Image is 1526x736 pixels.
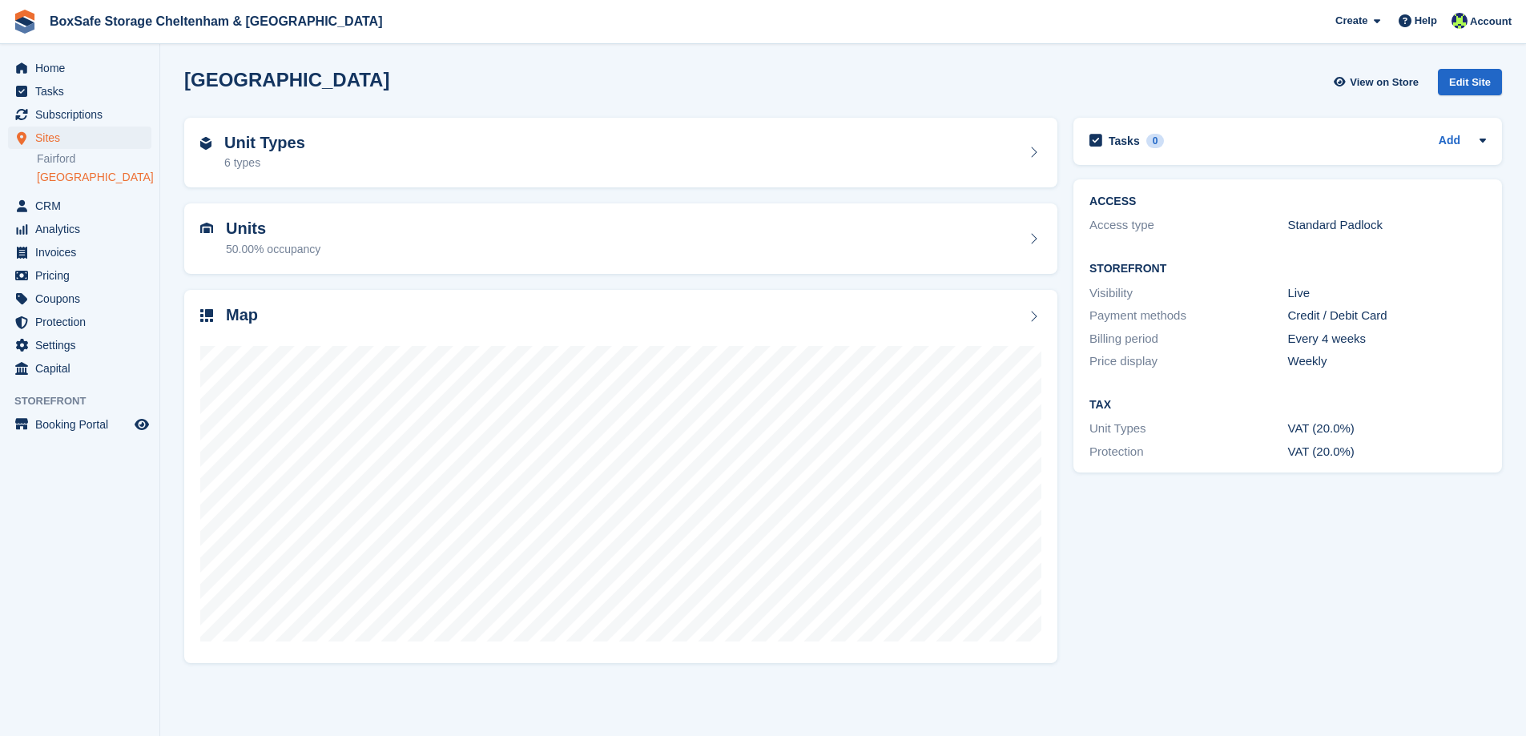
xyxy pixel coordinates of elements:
div: Price display [1089,352,1287,371]
a: menu [8,357,151,380]
a: menu [8,288,151,310]
img: Charlie Hammond [1452,13,1468,29]
a: menu [8,80,151,103]
a: Preview store [132,415,151,434]
span: Subscriptions [35,103,131,126]
div: Protection [1089,443,1287,461]
a: menu [8,413,151,436]
div: VAT (20.0%) [1288,420,1486,438]
h2: Tax [1089,399,1486,412]
a: Add [1439,132,1460,151]
div: 0 [1146,134,1165,148]
span: Storefront [14,393,159,409]
div: Edit Site [1438,69,1502,95]
span: Help [1415,13,1437,29]
div: Standard Padlock [1288,216,1486,235]
a: menu [8,103,151,126]
div: Live [1288,284,1486,303]
span: Sites [35,127,131,149]
span: Tasks [35,80,131,103]
div: Billing period [1089,330,1287,348]
h2: Units [226,219,320,238]
div: 50.00% occupancy [226,241,320,258]
span: Settings [35,334,131,356]
a: Map [184,290,1057,664]
a: menu [8,241,151,263]
a: menu [8,195,151,217]
div: VAT (20.0%) [1288,443,1486,461]
div: 6 types [224,155,305,171]
span: Coupons [35,288,131,310]
a: Unit Types 6 types [184,118,1057,188]
img: unit-type-icn-2b2737a686de81e16bb02015468b77c625bbabd49415b5ef34ead5e3b44a266d.svg [200,137,211,150]
a: Units 50.00% occupancy [184,203,1057,274]
div: Access type [1089,216,1287,235]
span: Create [1335,13,1367,29]
h2: Map [226,306,258,324]
div: Weekly [1288,352,1486,371]
span: View on Store [1350,74,1419,90]
span: Booking Portal [35,413,131,436]
span: Protection [35,311,131,333]
div: Every 4 weeks [1288,330,1486,348]
a: menu [8,57,151,79]
a: Edit Site [1438,69,1502,102]
a: menu [8,311,151,333]
h2: Unit Types [224,134,305,152]
a: [GEOGRAPHIC_DATA] [37,170,151,185]
div: Visibility [1089,284,1287,303]
a: Fairford [37,151,151,167]
img: map-icn-33ee37083ee616e46c38cad1a60f524a97daa1e2b2c8c0bc3eb3415660979fc1.svg [200,309,213,322]
span: Home [35,57,131,79]
span: CRM [35,195,131,217]
h2: Storefront [1089,263,1486,275]
div: Unit Types [1089,420,1287,438]
a: menu [8,264,151,287]
h2: ACCESS [1089,195,1486,208]
a: menu [8,334,151,356]
h2: [GEOGRAPHIC_DATA] [184,69,389,90]
span: Pricing [35,264,131,287]
span: Account [1470,14,1512,30]
a: menu [8,127,151,149]
a: View on Store [1331,69,1425,95]
h2: Tasks [1109,134,1140,148]
img: stora-icon-8386f47178a22dfd0bd8f6a31ec36ba5ce8667c1dd55bd0f319d3a0aa187defe.svg [13,10,37,34]
div: Credit / Debit Card [1288,307,1486,325]
span: Invoices [35,241,131,263]
img: unit-icn-7be61d7bf1b0ce9d3e12c5938cc71ed9869f7b940bace4675aadf7bd6d80202e.svg [200,223,213,234]
span: Analytics [35,218,131,240]
a: BoxSafe Storage Cheltenham & [GEOGRAPHIC_DATA] [43,8,389,34]
span: Capital [35,357,131,380]
a: menu [8,218,151,240]
div: Payment methods [1089,307,1287,325]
